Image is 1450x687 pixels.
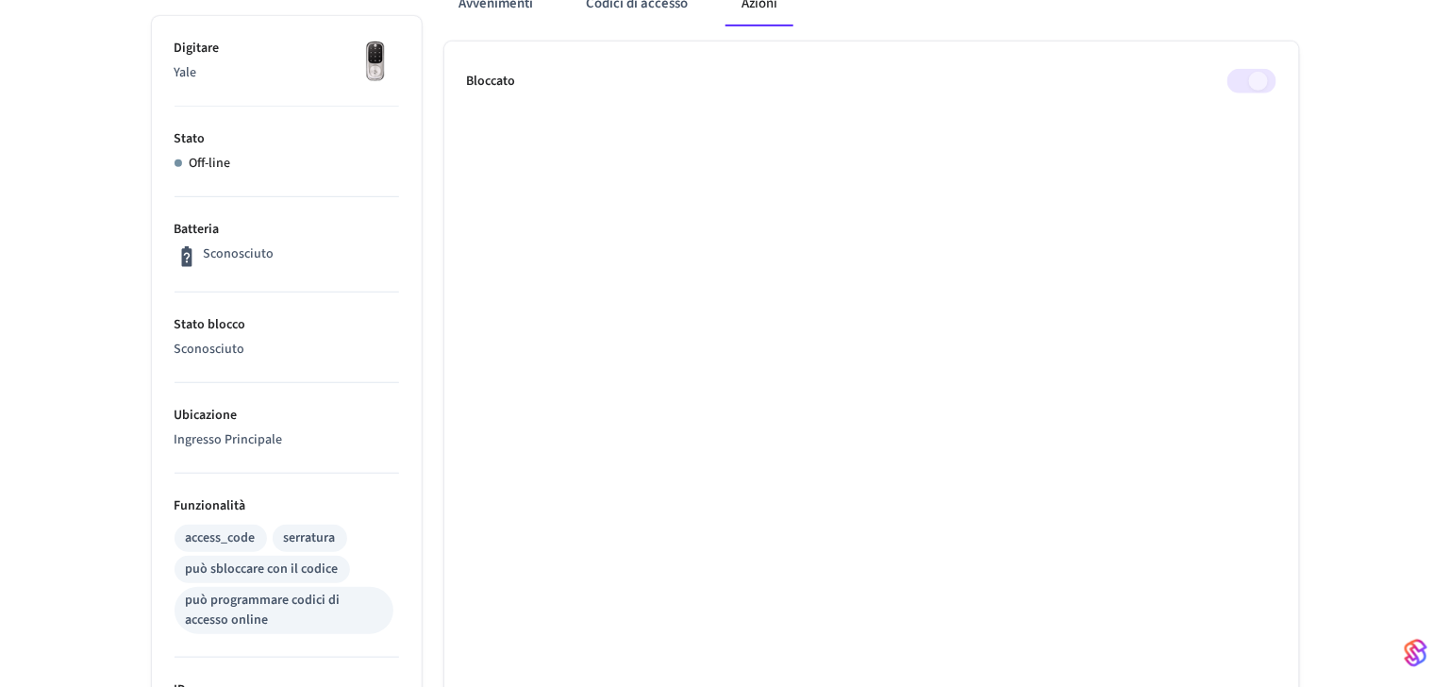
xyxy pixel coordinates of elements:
[175,39,399,59] p: Digitare
[175,129,399,149] p: Stato
[175,340,399,360] p: Sconosciuto
[203,244,274,264] p: Sconosciuto
[284,528,336,548] div: serratura
[175,496,399,516] p: Funzionalità
[1405,638,1427,668] img: SeamLogoGradient.69752ec5.svg
[467,72,516,92] p: Bloccato
[175,63,399,83] p: Yale
[175,406,399,426] p: Ubicazione
[352,39,399,86] img: Serratura intelligente Wi-Fi con touchscreen Yale Assure, nichel satinato, anteriore
[186,591,382,630] div: può programmare codici di accesso online
[190,154,231,174] p: Off-line
[175,430,399,450] p: Ingresso Principale
[175,315,399,335] p: Stato blocco
[186,528,256,548] div: access_code
[186,560,339,579] div: può sbloccare con il codice
[175,220,399,240] p: Batteria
